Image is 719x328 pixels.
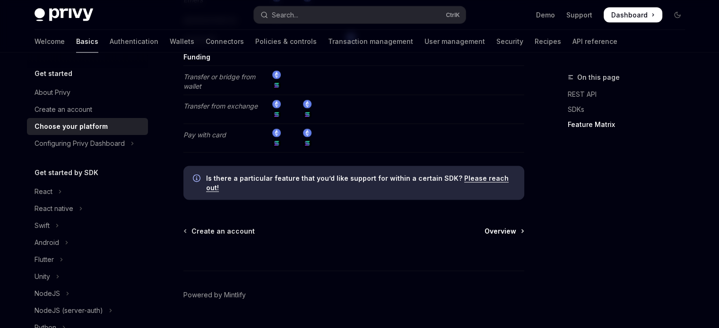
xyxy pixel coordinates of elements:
img: solana.png [272,110,281,119]
em: Pay with card [183,131,226,139]
a: Connectors [206,30,244,53]
a: Basics [76,30,98,53]
button: Toggle Unity section [27,268,148,285]
a: Choose your platform [27,118,148,135]
button: Toggle NodeJS (server-auth) section [27,302,148,319]
div: Flutter [35,254,54,265]
button: Toggle React native section [27,200,148,217]
a: Create an account [27,101,148,118]
button: Open search [254,7,466,24]
a: Dashboard [604,8,662,23]
button: Toggle Swift section [27,217,148,234]
span: Dashboard [611,10,648,20]
em: Transfer from exchange [183,102,258,110]
a: Powered by Mintlify [183,290,246,300]
a: About Privy [27,84,148,101]
button: Toggle dark mode [670,8,685,23]
a: Feature Matrix [568,117,693,132]
span: Overview [485,227,516,236]
img: solana.png [303,139,312,148]
div: Choose your platform [35,121,108,132]
a: Please reach out! [206,174,509,192]
a: Create an account [184,227,255,236]
img: ethereum.png [303,100,312,109]
span: On this page [577,72,620,83]
img: ethereum.png [272,100,281,109]
div: Android [35,237,59,248]
a: User management [424,30,485,53]
div: Unity [35,271,50,282]
div: Create an account [35,104,92,115]
em: Transfer or bridge from wallet [183,73,255,90]
a: Security [496,30,523,53]
a: Authentication [110,30,158,53]
a: Demo [536,10,555,20]
a: REST API [568,87,693,102]
div: About Privy [35,87,70,98]
a: Recipes [535,30,561,53]
a: SDKs [568,102,693,117]
img: solana.png [272,81,281,90]
img: ethereum.png [272,129,281,137]
svg: Info [193,175,202,184]
img: dark logo [35,8,93,22]
button: Toggle Configuring Privy Dashboard section [27,135,148,152]
span: Create an account [191,227,255,236]
span: Ctrl K [446,11,460,19]
a: Wallets [170,30,194,53]
img: solana.png [272,139,281,148]
div: NodeJS [35,288,60,299]
div: Search... [272,9,298,21]
div: React native [35,203,73,214]
div: React [35,186,52,197]
div: Configuring Privy Dashboard [35,138,125,149]
h5: Get started by SDK [35,167,98,178]
a: API reference [572,30,617,53]
div: NodeJS (server-auth) [35,305,103,316]
a: Transaction management [328,30,413,53]
button: Toggle Android section [27,234,148,251]
a: Overview [485,227,523,236]
div: Swift [35,220,50,231]
img: ethereum.png [303,129,312,137]
h5: Get started [35,68,72,79]
button: Toggle NodeJS section [27,285,148,302]
a: Welcome [35,30,65,53]
a: Support [566,10,592,20]
button: Toggle Flutter section [27,251,148,268]
img: ethereum.png [272,71,281,79]
button: Toggle React section [27,183,148,200]
a: Policies & controls [255,30,317,53]
img: solana.png [303,110,312,119]
strong: Is there a particular feature that you’d like support for within a certain SDK? [206,174,462,182]
strong: Funding [183,53,210,61]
